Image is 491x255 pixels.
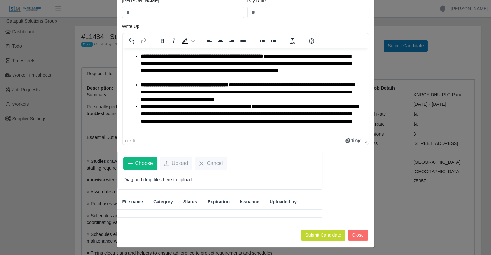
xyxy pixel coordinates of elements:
button: Upload [160,157,192,170]
button: Choose [123,157,157,170]
a: Powered by Tiny [345,138,362,143]
span: Choose [135,160,153,167]
button: Decrease indent [257,36,268,45]
button: Justify [238,36,249,45]
div: Background color Black [179,36,196,45]
button: Align center [215,36,226,45]
span: Expiration [208,199,230,205]
iframe: Rich Text Area [123,48,369,137]
button: Align left [204,36,215,45]
button: Italic [168,36,179,45]
button: Increase indent [268,36,279,45]
span: Category [153,199,173,205]
button: Bold [157,36,168,45]
button: Undo [127,36,138,45]
span: File name [122,199,143,205]
button: Clear formatting [287,36,298,45]
label: Write Up [122,23,139,30]
span: Uploaded by [270,199,297,205]
span: Issuance [240,199,259,205]
button: Submit Candidate [301,230,345,241]
div: › [130,138,131,143]
div: li [133,138,135,143]
button: Redo [138,36,149,45]
button: Help [306,36,317,45]
div: Press the Up and Down arrow keys to resize the editor. [362,137,369,145]
p: Drag and drop files here to upload. [124,176,316,183]
span: Cancel [207,160,223,167]
span: Upload [172,160,188,167]
span: Status [183,199,197,205]
button: Align right [226,36,237,45]
button: Close [348,230,368,241]
div: ul [125,138,129,143]
button: Cancel [195,157,227,170]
